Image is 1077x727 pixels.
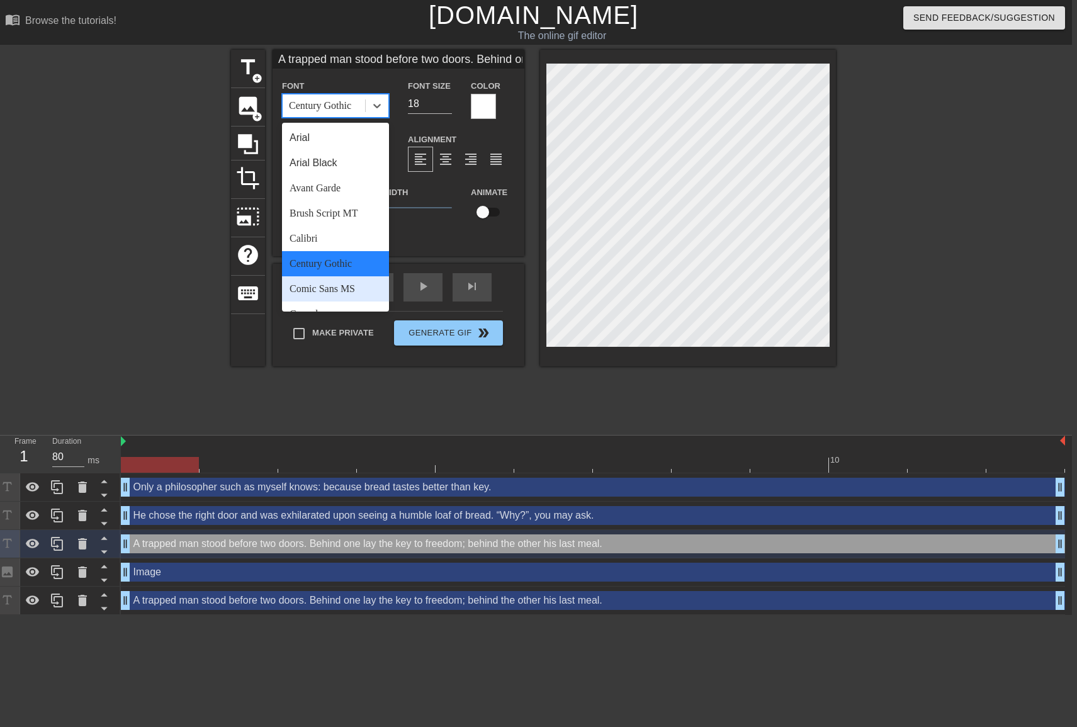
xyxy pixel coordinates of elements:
[413,152,428,167] span: format_align_left
[408,133,456,146] label: Alignment
[282,226,389,251] div: Calibri
[465,279,480,294] span: skip_next
[913,10,1055,26] span: Send Feedback/Suggestion
[471,186,507,199] label: Animate
[463,152,478,167] span: format_align_right
[87,454,99,467] div: ms
[236,94,260,118] span: image
[5,12,20,27] span: menu_book
[282,176,389,201] div: Avant Garde
[252,73,262,84] span: add_circle
[1054,509,1066,522] span: drag_handle
[476,325,491,341] span: double_arrow
[1054,481,1066,493] span: drag_handle
[282,251,389,276] div: Century Gothic
[52,438,81,446] label: Duration
[119,538,132,550] span: drag_handle
[282,302,389,327] div: Consolas
[429,1,638,29] a: [DOMAIN_NAME]
[236,55,260,79] span: title
[471,80,500,93] label: Color
[289,98,351,113] div: Century Gothic
[236,166,260,190] span: crop
[312,327,374,339] span: Make Private
[488,152,504,167] span: format_align_justify
[282,80,304,93] label: Font
[282,125,389,150] div: Arial
[1054,538,1066,550] span: drag_handle
[1060,436,1065,446] img: bound-end.png
[5,12,116,31] a: Browse the tutorials!
[236,205,260,228] span: photo_size_select_large
[119,481,132,493] span: drag_handle
[14,445,33,468] div: 1
[438,152,453,167] span: format_align_center
[119,594,132,607] span: drag_handle
[119,566,132,578] span: drag_handle
[236,243,260,267] span: help
[282,276,389,302] div: Comic Sans MS
[360,28,764,43] div: The online gif editor
[408,80,451,93] label: Font Size
[399,325,498,341] span: Generate Gif
[1054,566,1066,578] span: drag_handle
[394,320,503,346] button: Generate Gif
[415,279,431,294] span: play_arrow
[903,6,1065,30] button: Send Feedback/Suggestion
[236,281,260,305] span: keyboard
[282,150,389,176] div: Arial Black
[830,454,842,466] div: 10
[1054,594,1066,607] span: drag_handle
[252,111,262,122] span: add_circle
[119,509,132,522] span: drag_handle
[25,15,116,26] div: Browse the tutorials!
[5,436,43,472] div: Frame
[282,201,389,226] div: Brush Script MT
